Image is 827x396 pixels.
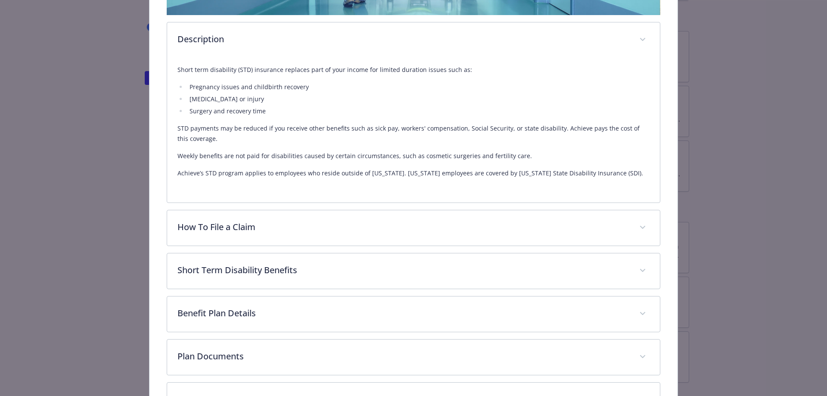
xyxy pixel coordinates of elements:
p: STD payments may be reduced if you receive other benefits such as sick pay, workers' compensation... [177,123,650,144]
p: Benefit Plan Details [177,307,629,320]
li: Surgery and recovery time [187,106,650,116]
div: Benefit Plan Details [167,296,660,332]
p: Description [177,33,629,46]
li: [MEDICAL_DATA] or injury [187,94,650,104]
div: Plan Documents [167,340,660,375]
li: Pregnancy issues and childbirth recovery [187,82,650,92]
p: Short term disability (STD) insurance replaces part of your income for limited duration issues su... [177,65,650,75]
div: Description [167,58,660,203]
div: Description [167,22,660,58]
p: Weekly benefits are not paid for disabilities caused by certain circumstances, such as cosmetic s... [177,151,650,161]
p: How To File a Claim [177,221,629,234]
div: How To File a Claim [167,210,660,246]
p: Achieve’s STD program applies to employees who reside outside of [US_STATE]. [US_STATE] employees... [177,168,650,178]
p: Plan Documents [177,350,629,363]
div: Short Term Disability Benefits [167,253,660,289]
p: Short Term Disability Benefits [177,264,629,277]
